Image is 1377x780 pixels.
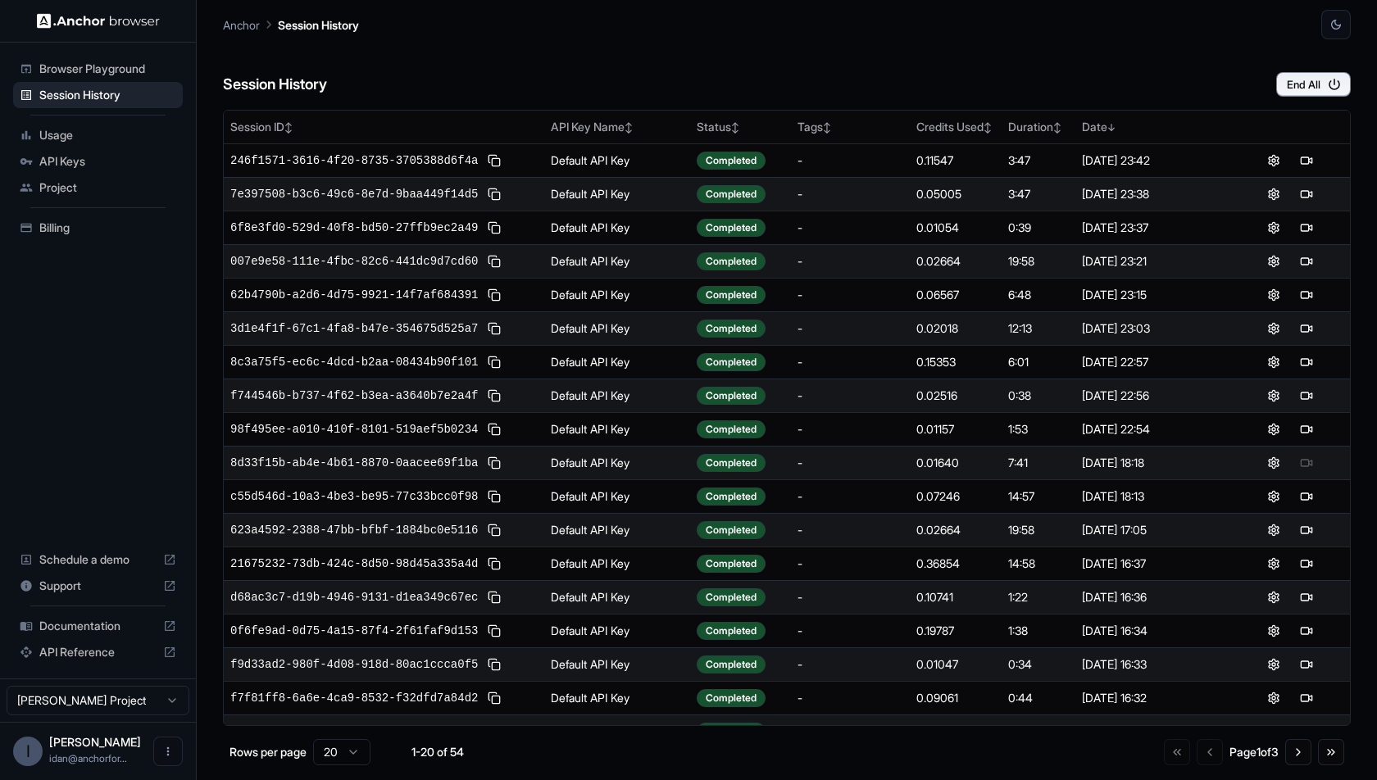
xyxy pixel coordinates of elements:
div: [DATE] 23:37 [1082,220,1225,236]
span: f7f81ff8-6a6e-4ca9-8532-f32dfd7a84d2 [230,690,478,706]
div: - [798,220,903,236]
div: 0.07246 [916,488,995,505]
div: [DATE] 23:42 [1082,152,1225,169]
div: API Key Name [551,119,684,135]
td: Default API Key [544,446,691,479]
div: - [798,421,903,438]
div: [DATE] 18:13 [1082,488,1225,505]
div: Completed [697,420,766,438]
div: 7:41 [1008,455,1069,471]
div: 12:13 [1008,320,1069,337]
div: 14:58 [1008,556,1069,572]
div: [DATE] 22:56 [1082,388,1225,404]
button: Open menu [153,737,183,766]
div: - [798,556,903,572]
span: API Reference [39,644,157,660]
div: 0.10741 [916,589,995,605]
span: 62b4790b-a2d6-4d75-9921-14f7af684391 [230,287,478,303]
span: f9d33ad2-980f-4d08-918d-80ac1ccca0f5 [230,656,478,673]
div: [DATE] 23:21 [1082,253,1225,270]
div: Completed [697,588,766,606]
span: Billing [39,220,176,236]
button: End All [1276,72,1351,97]
div: Session History [13,82,183,108]
div: [DATE] 17:05 [1082,522,1225,538]
div: 1:38 [1008,623,1069,639]
div: - [798,287,903,303]
div: Project [13,175,183,201]
div: Support [13,573,183,599]
td: Default API Key [544,412,691,446]
div: 0.36854 [916,556,995,572]
div: 19:58 [1008,522,1069,538]
span: 246f1571-3616-4f20-8735-3705388d6f4a [230,152,478,169]
div: Completed [697,252,766,270]
div: 0.05005 [916,186,995,202]
div: 0.19787 [916,623,995,639]
span: 98f495ee-a010-410f-8101-519aef5b0234 [230,421,478,438]
span: 1d13ecd1-cf9a-4018-ba70-1885fcea8662 [230,723,478,740]
div: 0.01047 [916,656,995,673]
div: Completed [697,286,766,304]
div: 3:47 [1008,152,1069,169]
div: Duration [1008,119,1069,135]
td: Default API Key [544,647,691,681]
span: c55d546d-10a3-4be3-be95-77c33bcc0f98 [230,488,478,505]
div: [DATE] 18:18 [1082,455,1225,471]
span: Idan Raman [49,735,141,749]
span: 3d1e4f1f-67c1-4fa8-b47e-354675d525a7 [230,320,478,337]
div: Completed [697,655,766,673]
span: Browser Playground [39,61,176,77]
div: [DATE] 16:36 [1082,589,1225,605]
div: Completed [697,723,766,741]
div: - [798,522,903,538]
div: Session ID [230,119,538,135]
td: Default API Key [544,681,691,714]
div: - [798,186,903,202]
div: - [798,623,903,639]
span: d68ac3c7-d19b-4946-9131-d1ea349c67ec [230,589,478,605]
td: Default API Key [544,311,691,345]
div: 6:01 [1008,354,1069,370]
p: Anchor [223,16,260,34]
span: 623a4592-2388-47bb-bfbf-1884bc0e5116 [230,522,478,538]
div: Completed [697,387,766,405]
h6: Session History [223,73,327,97]
span: ↕ [284,121,293,134]
span: Schedule a demo [39,551,157,568]
span: Usage [39,127,176,143]
span: API Keys [39,153,176,170]
span: 007e9e58-111e-4fbc-82c6-441dc9d7cd60 [230,253,478,270]
td: Default API Key [544,278,691,311]
div: 0.09061 [916,690,995,706]
td: Default API Key [544,177,691,211]
div: 19:58 [1008,723,1069,740]
span: Documentation [39,618,157,634]
td: Default API Key [544,345,691,379]
div: Billing [13,215,183,241]
td: Default API Key [544,580,691,614]
div: API Reference [13,639,183,665]
div: Tags [798,119,903,135]
div: - [798,723,903,740]
div: [DATE] 22:54 [1082,421,1225,438]
div: - [798,320,903,337]
div: Status [697,119,784,135]
div: Completed [697,622,766,640]
div: Completed [697,185,766,203]
div: 1:22 [1008,589,1069,605]
div: - [798,589,903,605]
div: - [798,656,903,673]
div: Completed [697,152,766,170]
td: Default API Key [544,513,691,546]
div: 0:44 [1008,690,1069,706]
div: [DATE] 23:03 [1082,320,1225,337]
span: ↕ [731,121,739,134]
div: 19:58 [1008,253,1069,270]
span: 8c3a75f5-ec6c-4dcd-b2aa-08434b90f101 [230,354,478,370]
div: Completed [697,219,766,237]
div: [DATE] 23:15 [1082,287,1225,303]
div: Completed [697,454,766,472]
div: [DATE] 23:38 [1082,186,1225,202]
div: Schedule a demo [13,546,183,573]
